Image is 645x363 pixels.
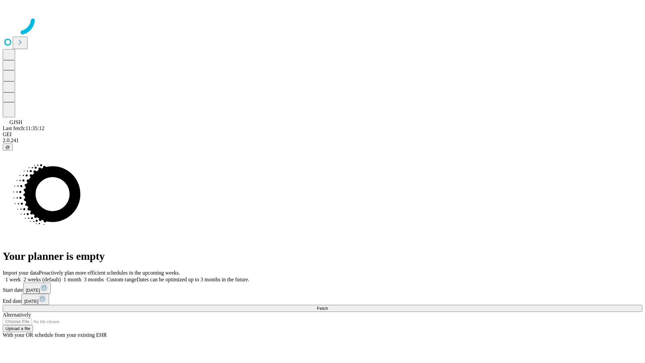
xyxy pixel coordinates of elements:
[3,144,13,151] button: @
[39,270,180,276] span: Proactively plan more efficient schedules in the upcoming weeks.
[3,270,39,276] span: Import your data
[3,312,31,318] span: Alternatively
[63,277,81,282] span: 1 month
[137,277,249,282] span: Dates can be optimized up to 3 months in the future.
[9,119,22,125] span: GJSH
[24,299,38,304] span: [DATE]
[5,277,21,282] span: 1 week
[106,277,136,282] span: Custom range
[84,277,104,282] span: 3 months
[5,145,10,150] span: @
[3,305,642,312] button: Fetch
[3,332,107,338] span: With your OR schedule from your existing EHR
[24,277,61,282] span: 2 weeks (default)
[21,294,49,305] button: [DATE]
[26,288,40,293] span: [DATE]
[3,325,33,332] button: Upload a file
[3,137,642,144] div: 2.0.241
[3,125,44,131] span: Last fetch: 11:35:12
[317,306,328,311] span: Fetch
[3,283,642,294] div: Start date
[3,294,642,305] div: End date
[23,283,51,294] button: [DATE]
[3,250,642,263] h1: Your planner is empty
[3,131,642,137] div: GEI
